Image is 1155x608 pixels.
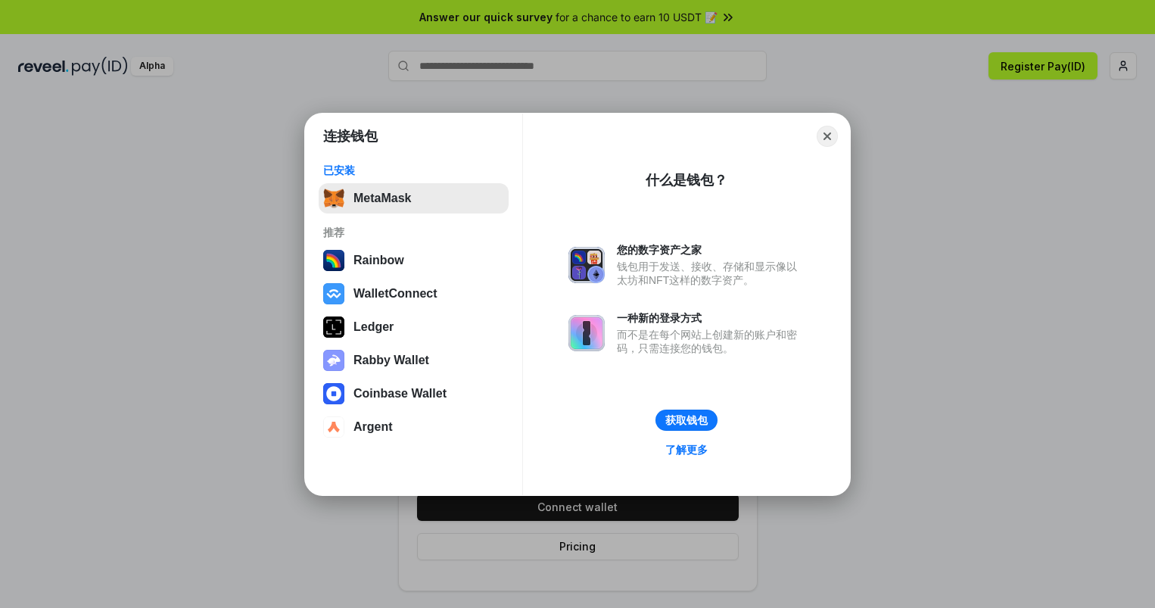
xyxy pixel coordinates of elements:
a: 了解更多 [656,440,717,460]
div: Rainbow [353,254,404,267]
div: WalletConnect [353,287,437,301]
button: Close [817,126,838,147]
div: 钱包用于发送、接收、存储和显示像以太坊和NFT这样的数字资产。 [617,260,805,287]
div: 什么是钱包？ [646,171,727,189]
div: MetaMask [353,192,411,205]
div: 了解更多 [665,443,708,457]
img: svg+xml,%3Csvg%20xmlns%3D%22http%3A%2F%2Fwww.w3.org%2F2000%2Fsvg%22%20width%3D%2228%22%20height%3... [323,316,344,338]
img: svg+xml,%3Csvg%20xmlns%3D%22http%3A%2F%2Fwww.w3.org%2F2000%2Fsvg%22%20fill%3D%22none%22%20viewBox... [323,350,344,371]
button: 获取钱包 [655,410,718,431]
img: svg+xml,%3Csvg%20xmlns%3D%22http%3A%2F%2Fwww.w3.org%2F2000%2Fsvg%22%20fill%3D%22none%22%20viewBox... [568,247,605,283]
button: Ledger [319,312,509,342]
div: 获取钱包 [665,413,708,427]
button: Coinbase Wallet [319,379,509,409]
div: 已安装 [323,164,504,177]
button: Rabby Wallet [319,345,509,376]
button: WalletConnect [319,279,509,309]
button: Rainbow [319,245,509,276]
img: svg+xml,%3Csvg%20xmlns%3D%22http%3A%2F%2Fwww.w3.org%2F2000%2Fsvg%22%20fill%3D%22none%22%20viewBox... [568,315,605,351]
img: svg+xml,%3Csvg%20width%3D%2228%22%20height%3D%2228%22%20viewBox%3D%220%200%2028%2028%22%20fill%3D... [323,416,344,438]
img: svg+xml,%3Csvg%20fill%3D%22none%22%20height%3D%2233%22%20viewBox%3D%220%200%2035%2033%22%20width%... [323,188,344,209]
div: Rabby Wallet [353,354,429,367]
div: 一种新的登录方式 [617,311,805,325]
img: svg+xml,%3Csvg%20width%3D%2228%22%20height%3D%2228%22%20viewBox%3D%220%200%2028%2028%22%20fill%3D... [323,283,344,304]
div: 您的数字资产之家 [617,243,805,257]
button: Argent [319,412,509,442]
div: Argent [353,420,393,434]
img: svg+xml,%3Csvg%20width%3D%22120%22%20height%3D%22120%22%20viewBox%3D%220%200%20120%20120%22%20fil... [323,250,344,271]
img: svg+xml,%3Csvg%20width%3D%2228%22%20height%3D%2228%22%20viewBox%3D%220%200%2028%2028%22%20fill%3D... [323,383,344,404]
button: MetaMask [319,183,509,214]
div: Ledger [353,320,394,334]
div: 推荐 [323,226,504,239]
div: 而不是在每个网站上创建新的账户和密码，只需连接您的钱包。 [617,328,805,355]
div: Coinbase Wallet [353,387,447,401]
h1: 连接钱包 [323,127,378,145]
